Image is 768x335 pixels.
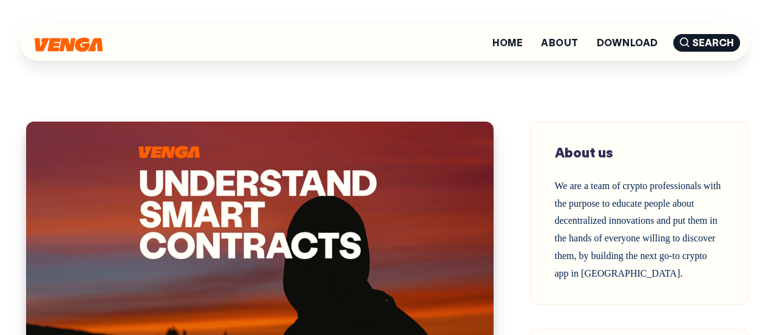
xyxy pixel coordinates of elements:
[673,34,740,52] span: Search
[597,38,658,47] a: Download
[555,143,613,161] span: About us
[35,38,103,52] img: Venga Blog
[541,38,578,47] a: About
[555,181,721,278] span: We are a team of crypto professionals with the purpose to educate people about decentralized inno...
[492,38,523,47] a: Home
